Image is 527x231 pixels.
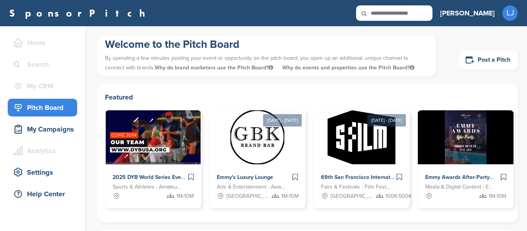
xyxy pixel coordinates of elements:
div: [DATE] - [DATE] [263,114,302,126]
img: Sponsorpitch & [328,110,395,164]
span: LJ [502,5,518,21]
p: By spending a few minutes posting your event or opportunity on the pitch board, you open up an ad... [105,51,428,74]
a: [DATE] - [DATE] Sponsorpitch & 69th San Francisco International Film Festival Fairs & Festivals -... [313,98,410,208]
img: Sponsorpitch & [230,110,284,164]
span: [GEOGRAPHIC_DATA], [GEOGRAPHIC_DATA] [226,192,270,201]
a: Sponsorpitch & Emmy Awards After-Party Media & Digital Content - Entertainment 1M-10M [417,110,514,208]
span: Sports & Athletes - Amateur Sports Leagues [113,183,182,191]
div: Settings [12,165,77,179]
a: My CRM [8,77,77,95]
a: SponsorPitch [9,8,150,18]
span: Media & Digital Content - Entertainment [425,183,495,191]
span: Emmy's Luxury Lounge [217,174,273,180]
span: Arts & Entertainment - Award Show [217,183,286,191]
div: Help Center [12,187,77,201]
a: Analytics [8,142,77,160]
a: Home [8,34,77,52]
span: Fairs & Festivals - Film Festival [321,183,390,191]
h2: Featured [105,92,510,103]
div: My Campaigns [12,122,77,136]
span: 69th San Francisco International Film Festival [321,174,436,180]
span: Emmy Awards After-Party [425,174,490,180]
span: Why do brand marketers use the Pitch Board? [155,64,275,71]
div: Search [12,57,77,71]
a: Search [8,56,77,73]
span: [GEOGRAPHIC_DATA], [GEOGRAPHIC_DATA] [331,192,374,201]
a: Settings [8,164,77,181]
img: Sponsorpitch & [106,110,201,164]
span: 100K-500K [385,192,412,201]
a: Help Center [8,185,77,203]
div: Analytics [12,144,77,158]
h3: [PERSON_NAME] [440,8,495,19]
a: [PERSON_NAME] [440,5,495,22]
span: 1M-10M [489,192,506,201]
a: My Campaigns [8,120,77,138]
span: 1M-10M [176,192,194,201]
span: 2025 DYB World Series Events [113,174,189,180]
span: Why do events and properties use the Pitch Board? [282,64,414,71]
span: 1M-10M [281,192,299,201]
div: Home [12,36,77,50]
a: Pitch Board [8,99,77,116]
a: Post a Pitch [459,51,518,69]
h1: Welcome to the Pitch Board [105,37,428,51]
a: Sponsorpitch & 2025 DYB World Series Events Sports & Athletes - Amateur Sports Leagues 1M-10M [105,110,201,208]
a: [DATE] - [DATE] Sponsorpitch & Emmy's Luxury Lounge Arts & Entertainment - Award Show [GEOGRAPHIC... [209,98,306,208]
div: My CRM [12,79,77,93]
div: Pitch Board [12,101,77,115]
img: Sponsorpitch & [418,110,514,164]
div: [DATE] - [DATE] [367,114,406,126]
